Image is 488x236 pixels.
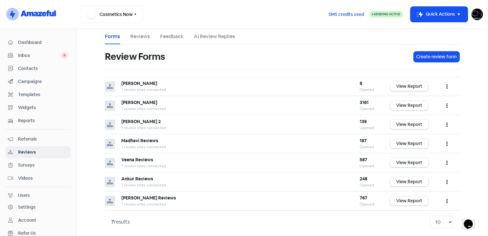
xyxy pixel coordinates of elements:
span: Surveys [18,162,68,169]
strong: 7 [111,219,114,225]
span: Reports [18,117,68,124]
b: 767 [360,195,367,201]
a: Templates [5,89,71,101]
b: 139 [360,119,367,124]
a: Forms [105,33,120,40]
div: Opened [360,106,377,112]
span: Referrals [18,136,68,142]
a: Widgets [5,102,71,114]
a: View Report [390,177,428,186]
span: 1 review sites connected [121,144,166,149]
b: 3161 [360,100,369,105]
a: Sending Active [369,10,403,18]
span: 0 [61,52,68,59]
span: Videos [18,175,68,182]
button: Quick Actions [410,7,468,22]
b: [PERSON_NAME] 2 [121,119,161,124]
span: 1 review sites connected [121,87,166,92]
b: Ankur Reviews [121,176,153,182]
a: Inbox 0 [5,50,71,61]
span: Campaigns [18,78,68,85]
span: 1 review sites connected [121,163,166,169]
img: User [471,9,483,20]
a: Campaigns [5,76,71,87]
b: Veena Reviews [121,157,153,163]
span: Reviews [18,149,68,156]
b: 587 [360,157,367,163]
a: View Report [390,120,428,129]
h1: Review Forms [105,46,165,67]
div: Opened [360,201,377,207]
span: 1 review sites connected [121,125,166,130]
span: Inbox [18,52,61,59]
b: [PERSON_NAME] [121,80,157,86]
span: Templates [18,91,68,98]
a: Dashboard [5,37,71,48]
a: Account [5,214,71,226]
span: 1 review sites connected [121,202,166,207]
div: Opened [360,144,377,150]
a: Reviews [130,33,150,40]
a: Feedback [160,33,184,40]
div: Opened [360,163,377,169]
a: AI Review Replies [194,33,235,40]
div: Opened [360,182,377,188]
span: Dashboard [18,39,68,46]
div: Settings [18,204,36,211]
div: Users [18,192,30,199]
a: Reports [5,115,71,127]
a: View Report [390,101,428,110]
a: View Report [390,139,428,148]
a: Reviews [5,146,71,158]
span: Sending Active [374,12,400,16]
b: [PERSON_NAME] [121,100,157,105]
span: SMS credits used [329,11,364,18]
span: 1 review sites connected [121,106,166,111]
a: Surveys [5,159,71,171]
span: 1 review sites connected [121,183,166,188]
div: Account [18,217,36,224]
a: View Report [390,82,428,91]
div: Opened [360,87,377,93]
b: [PERSON_NAME] Reviews [121,195,176,201]
a: Users [5,190,71,201]
b: 8 [360,80,362,86]
span: Contacts [18,65,68,72]
div: results [111,218,130,226]
b: 248 [360,176,367,182]
a: Settings [5,201,71,213]
button: Create review form [414,52,459,62]
iframe: chat widget [461,211,482,230]
div: Opened [360,125,377,131]
a: Videos [5,172,71,184]
a: View Report [390,158,428,167]
a: SMS credits used [323,10,369,17]
button: Cosmetics Now [81,6,143,23]
b: Madhavi Reviews [121,138,158,143]
a: Contacts [5,63,71,74]
span: Widgets [18,104,68,111]
a: Referrals [5,133,71,145]
b: 187 [360,138,367,143]
a: View Report [390,196,428,205]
